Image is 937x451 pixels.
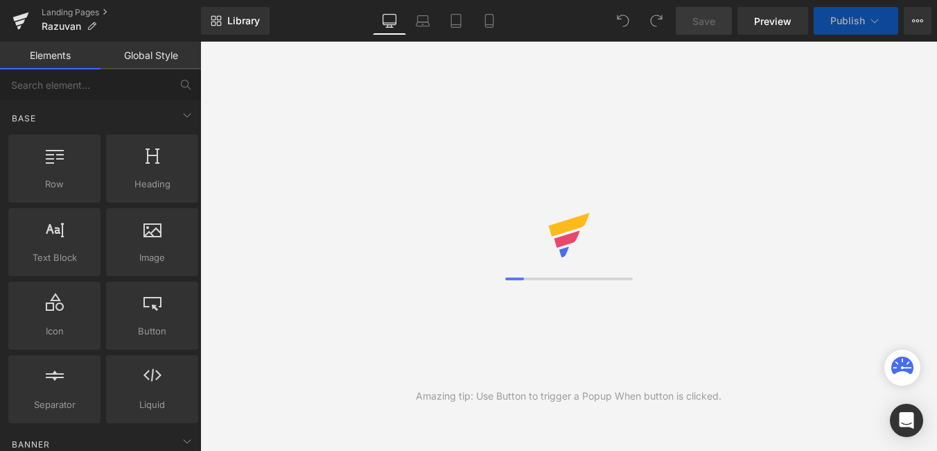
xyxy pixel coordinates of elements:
[830,15,865,26] span: Publish
[10,438,51,451] span: Banner
[12,177,96,192] span: Row
[100,42,201,69] a: Global Style
[416,389,721,404] div: Amazing tip: Use Button to trigger a Popup When button is clicked.
[814,7,898,35] button: Publish
[12,250,96,265] span: Text Block
[406,7,439,35] a: Laptop
[692,14,715,28] span: Save
[609,7,637,35] button: Undo
[110,177,194,192] span: Heading
[110,250,194,265] span: Image
[737,7,808,35] a: Preview
[201,7,270,35] a: New Library
[227,15,260,27] span: Library
[754,14,791,28] span: Preview
[110,324,194,339] span: Button
[12,324,96,339] span: Icon
[42,7,201,18] a: Landing Pages
[642,7,670,35] button: Redo
[10,112,37,125] span: Base
[42,21,81,32] span: Razuvan
[110,398,194,412] span: Liquid
[373,7,406,35] a: Desktop
[473,7,506,35] a: Mobile
[12,398,96,412] span: Separator
[439,7,473,35] a: Tablet
[904,7,931,35] button: More
[890,404,923,437] div: Open Intercom Messenger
